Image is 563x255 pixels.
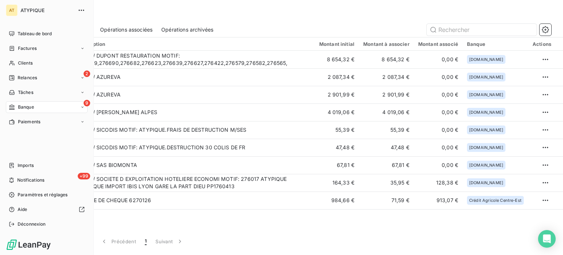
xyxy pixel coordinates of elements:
[469,57,503,62] span: [DOMAIN_NAME]
[73,68,315,86] td: VIR. O/ AZUREVA
[73,86,315,103] td: VIR. O/ AZUREVA
[414,156,463,174] td: 0,00 €
[6,57,88,69] a: Clients
[315,174,359,192] td: 164,33 €
[84,100,90,106] span: 9
[359,174,414,192] td: 35,95 €
[315,192,359,209] td: 984,66 €
[6,4,18,16] div: AT
[73,121,315,139] td: VIR. O/ SICODIS MOTIF: ATYPIQUE.FRAIS DE DESTRUCTION M/SES
[6,28,88,40] a: Tableau de bord
[315,68,359,86] td: 2 087,34 €
[414,51,463,68] td: 0,00 €
[6,72,88,84] a: 2Relances
[359,68,414,86] td: 2 087,34 €
[151,234,188,249] button: Suivant
[414,103,463,121] td: 0,00 €
[414,121,463,139] td: 0,00 €
[414,192,463,209] td: 913,07 €
[18,221,46,227] span: Déconnexion
[315,121,359,139] td: 55,39 €
[17,177,44,183] span: Notifications
[6,189,88,201] a: Paramètres et réglages
[78,173,90,179] span: +99
[18,45,37,52] span: Factures
[6,239,51,251] img: Logo LeanPay
[414,139,463,156] td: 0,00 €
[359,192,414,209] td: 71,59 €
[414,68,463,86] td: 0,00 €
[18,119,40,125] span: Paiements
[100,26,152,33] span: Opérations associées
[414,86,463,103] td: 0,00 €
[6,204,88,215] a: Aide
[469,92,503,97] span: [DOMAIN_NAME]
[469,110,503,114] span: [DOMAIN_NAME]
[315,156,359,174] td: 67,81 €
[469,145,503,150] span: [DOMAIN_NAME]
[145,238,147,245] span: 1
[319,41,354,47] div: Montant initial
[469,181,503,185] span: [DOMAIN_NAME]
[21,7,73,13] span: ATYPIQUE
[18,89,33,96] span: Tâches
[18,60,33,66] span: Clients
[73,156,315,174] td: VIR. O/ SAS BIOMONTA
[418,41,458,47] div: Montant associé
[315,139,359,156] td: 47,48 €
[469,198,522,203] span: Crédit Agricole Centre-Est
[18,104,34,110] span: Banque
[359,121,414,139] td: 55,39 €
[6,43,88,54] a: Factures
[96,234,140,249] button: Précédent
[315,86,359,103] td: 2 901,99 €
[18,30,52,37] span: Tableau de bord
[73,174,315,192] td: VIR. O/ SOCIETE D EXPLOITATION HOTELIERE ECONOMI MOTIF: 276017 ATYPIQUE ATYPIQUE IMPORT IBIS LYON...
[469,163,503,167] span: [DOMAIN_NAME]
[359,86,414,103] td: 2 901,99 €
[73,192,315,209] td: REMISE DE CHEQUE 6270126
[6,116,88,128] a: Paiements
[18,206,27,213] span: Aide
[18,162,34,169] span: Imports
[6,101,88,113] a: 9Banque
[359,139,414,156] td: 47,48 €
[18,192,67,198] span: Paramètres et réglages
[73,51,315,68] td: VIR. O/ DUPONT RESTAURATION MOTIF: 276669,276690,276682,276623,276639,276627,276422,276579,276582...
[6,87,88,98] a: Tâches
[161,26,213,33] span: Opérations archivées
[315,51,359,68] td: 8 654,32 €
[363,41,409,47] div: Montant à associer
[467,41,524,47] div: Banque
[78,41,310,47] div: Description
[18,74,37,81] span: Relances
[359,103,414,121] td: 4 019,06 €
[469,128,503,132] span: [DOMAIN_NAME]
[359,51,414,68] td: 8 654,32 €
[6,160,88,171] a: Imports
[140,234,151,249] button: 1
[315,103,359,121] td: 4 019,06 €
[359,156,414,174] td: 67,81 €
[73,103,315,121] td: VIR. O/ [PERSON_NAME] ALPES
[469,75,503,79] span: [DOMAIN_NAME]
[84,70,90,77] span: 2
[533,41,551,47] div: Actions
[538,230,556,248] div: Open Intercom Messenger
[73,139,315,156] td: VIR. O/ SICODIS MOTIF: ATYPIQUE.DESTRUCTION 30 COLIS DE FR
[414,174,463,192] td: 128,38 €
[427,24,537,36] input: Rechercher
